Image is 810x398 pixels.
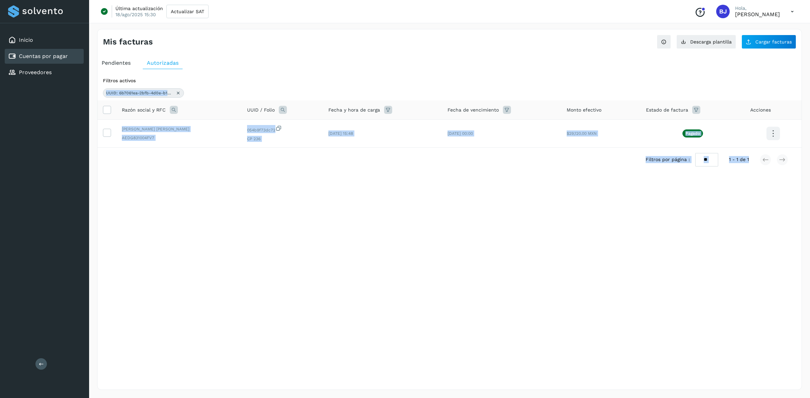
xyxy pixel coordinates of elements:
p: 18/ago/2025 15:30 [115,11,156,18]
p: Última actualización [115,5,163,11]
p: Hola, [735,5,780,11]
a: Proveedores [19,69,52,75]
span: Razón social y RFC [122,106,166,114]
span: Filtros por página : [646,156,690,163]
span: 054b9f73dc72 [247,125,317,133]
span: Acciones [750,106,771,114]
button: Cargar facturas [741,35,796,49]
h4: Mis facturas [103,37,153,47]
button: Descarga plantilla [676,35,736,49]
span: [PERSON_NAME] [PERSON_NAME] [122,126,236,132]
div: Filtros activos [103,77,796,84]
span: Cargar facturas [755,39,792,44]
span: Estado de factura [646,106,688,114]
span: [DATE] 15:48 [328,131,353,136]
div: UUID: 6b7061ea-2bfb-4d0e-b1d2-054b9f73dc72 [103,88,184,98]
p: Pagado [685,131,700,136]
div: Inicio [5,33,84,48]
a: Cuentas por pagar [19,53,68,59]
span: Actualizar SAT [171,9,204,14]
span: Descarga plantilla [690,39,732,44]
span: $29,120.00 MXN [567,131,597,136]
div: Proveedores [5,65,84,80]
span: CP 236 [247,136,317,142]
span: Pendientes [102,60,131,66]
span: Fecha y hora de carga [328,106,380,114]
span: 1 - 1 de 1 [729,156,749,163]
span: Monto efectivo [567,106,601,114]
button: Actualizar SAT [166,5,209,18]
span: UUID / Folio [247,106,275,114]
span: Fecha de vencimiento [448,106,499,114]
span: AEDG831004FV7 [122,135,236,141]
span: [DATE] 00:00 [448,131,473,136]
div: Cuentas por pagar [5,49,84,64]
span: Autorizadas [147,60,179,66]
a: Inicio [19,37,33,43]
span: UUID: 6b7061ea-2bfb-4d0e-b1d2-054b9f73dc72 [106,90,173,96]
p: Brayant Javier Rocha Martinez [735,11,780,18]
